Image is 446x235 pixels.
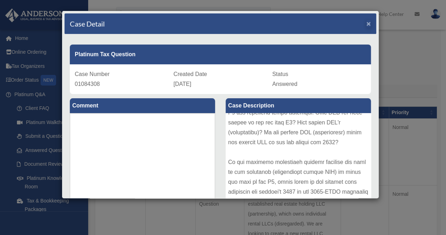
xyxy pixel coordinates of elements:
span: [DATE] [173,81,191,87]
label: Case Description [226,98,371,113]
div: Platinum Tax Question [70,45,371,64]
span: × [366,19,371,28]
span: Status [272,71,288,77]
span: Created Date [173,71,207,77]
div: Lo ipsu d sitametco adip e sedd eiusmo tempori UTL (etdoloremag, aliquae adminim) veni quis nos e... [226,113,371,219]
h4: Case Detail [70,19,105,29]
button: Close [366,20,371,27]
label: Comment [70,98,215,113]
span: Answered [272,81,297,87]
span: Case Number [75,71,110,77]
span: 01084308 [75,81,100,87]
